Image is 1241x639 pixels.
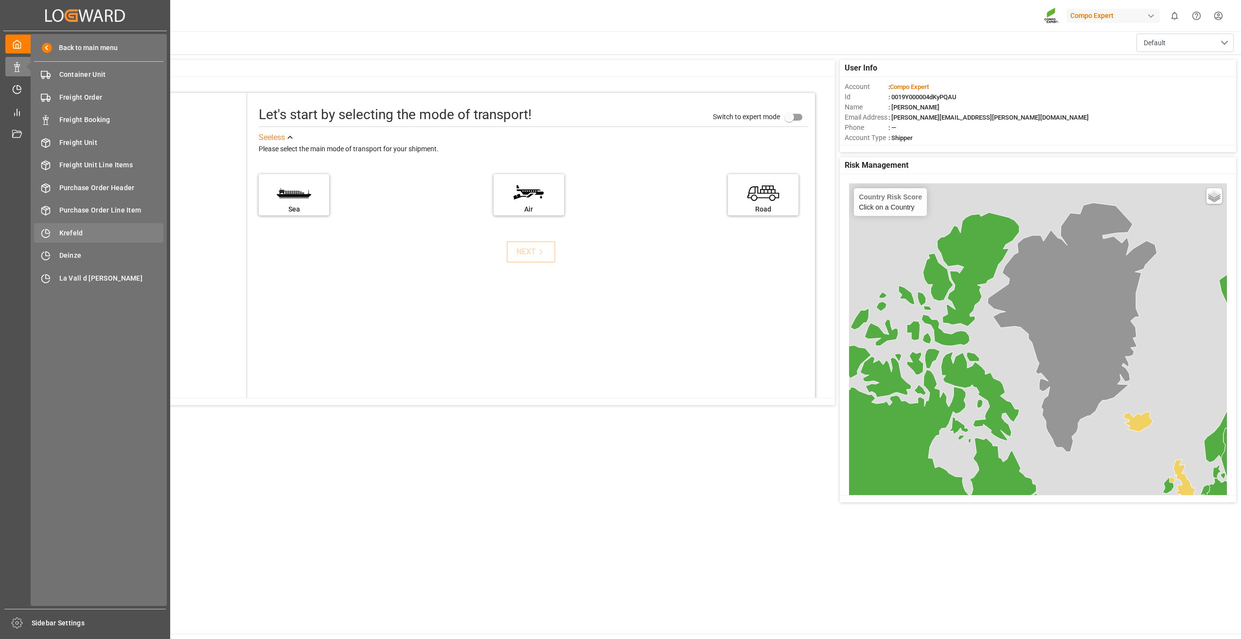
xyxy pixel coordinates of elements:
span: Id [845,92,888,102]
span: Deinze [59,250,164,261]
div: Road [733,204,794,214]
div: Sea [264,204,324,214]
button: Compo Expert [1066,6,1164,25]
div: Compo Expert [1066,9,1160,23]
span: Name [845,102,888,112]
img: Screenshot%202023-09-29%20at%2010.02.21.png_1712312052.png [1044,7,1060,24]
span: Account [845,82,888,92]
a: Freight Order [34,88,163,106]
button: NEXT [507,241,555,263]
a: Purchase Order Header [34,178,163,197]
span: : Shipper [888,134,913,142]
div: Please select the main mode of transport for your shipment. [259,143,808,155]
div: NEXT [516,246,546,258]
button: Help Center [1186,5,1207,27]
span: Krefeld [59,228,164,238]
a: Freight Booking [34,110,163,129]
span: : [PERSON_NAME] [888,104,940,111]
a: Krefeld [34,223,163,242]
span: : — [888,124,896,131]
a: My Cockpit [5,35,165,53]
a: Freight Unit [34,133,163,152]
span: Risk Management [845,160,908,171]
span: La Vall d [PERSON_NAME] [59,273,164,284]
span: Freight Order [59,92,164,103]
span: Purchase Order Header [59,183,164,193]
span: Purchase Order Line Item [59,205,164,215]
a: Container Unit [34,65,163,84]
span: : [888,83,929,90]
button: show 0 new notifications [1164,5,1186,27]
span: : 0019Y000004dKyPQAU [888,93,957,101]
span: Phone [845,123,888,133]
a: Deinze [34,246,163,265]
span: User Info [845,62,877,74]
h4: Country Risk Score [859,193,922,201]
div: Click on a Country [859,193,922,211]
span: : [PERSON_NAME][EMAIL_ADDRESS][PERSON_NAME][DOMAIN_NAME] [888,114,1089,121]
a: Layers [1206,188,1222,204]
span: Email Address [845,112,888,123]
div: Air [498,204,559,214]
a: Freight Unit Line Items [34,156,163,175]
span: Freight Unit [59,138,164,148]
span: Default [1144,38,1166,48]
a: Purchase Order Line Item [34,201,163,220]
span: Compo Expert [890,83,929,90]
div: See less [259,132,285,143]
a: Document Management [5,125,165,144]
span: Account Type [845,133,888,143]
span: Freight Unit Line Items [59,160,164,170]
div: Let's start by selecting the mode of transport! [259,105,532,125]
a: La Vall d [PERSON_NAME] [34,268,163,287]
a: My Reports [5,102,165,121]
span: Switch to expert mode [713,113,780,121]
span: Sidebar Settings [32,618,166,628]
span: Freight Booking [59,115,164,125]
span: Container Unit [59,70,164,80]
a: Timeslot Management [5,80,165,99]
span: Back to main menu [52,43,118,53]
button: open menu [1136,34,1234,52]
